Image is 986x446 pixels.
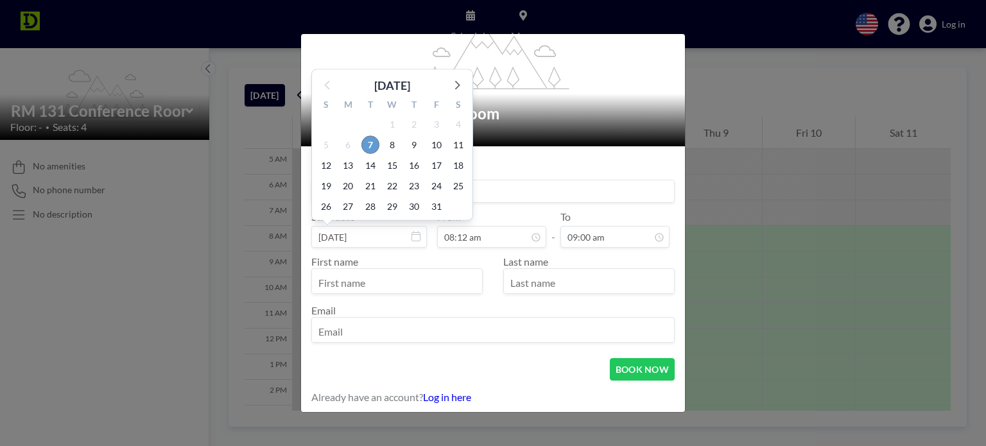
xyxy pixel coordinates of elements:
label: Last name [503,255,548,268]
label: To [560,210,571,223]
span: Saturday, October 11, 2025 [449,135,467,153]
span: Saturday, October 25, 2025 [449,176,467,194]
span: - [551,215,555,243]
span: Tuesday, October 7, 2025 [361,135,379,153]
span: Already have an account? [311,391,423,404]
span: Wednesday, October 29, 2025 [383,197,401,215]
div: S [447,97,469,114]
div: F [425,97,447,114]
input: Last name [504,271,674,293]
span: Thursday, October 2, 2025 [405,115,423,133]
label: First name [311,255,358,268]
div: W [381,97,403,114]
div: [DATE] [374,76,410,94]
span: Thursday, October 30, 2025 [405,197,423,215]
span: Tuesday, October 14, 2025 [361,156,379,174]
span: Sunday, October 5, 2025 [317,135,335,153]
span: Sunday, October 26, 2025 [317,197,335,215]
button: BOOK NOW [610,358,675,381]
label: Email [311,304,336,316]
span: Friday, October 17, 2025 [428,156,445,174]
div: T [359,97,381,114]
div: T [403,97,425,114]
span: Saturday, October 18, 2025 [449,156,467,174]
span: Wednesday, October 15, 2025 [383,156,401,174]
div: S [315,97,337,114]
span: Sunday, October 19, 2025 [317,176,335,194]
span: Monday, October 27, 2025 [339,197,357,215]
a: Log in here [423,391,471,403]
span: Thursday, October 23, 2025 [405,176,423,194]
g: flex-grow: 1.2; [418,12,569,89]
span: Saturday, October 4, 2025 [449,115,467,133]
div: M [337,97,359,114]
span: Wednesday, October 8, 2025 [383,135,401,153]
h2: RM 131 Conference Room [316,104,671,123]
span: Monday, October 20, 2025 [339,176,357,194]
span: Monday, October 13, 2025 [339,156,357,174]
input: Email [312,320,674,342]
span: Tuesday, October 28, 2025 [361,197,379,215]
span: Thursday, October 16, 2025 [405,156,423,174]
span: Wednesday, October 1, 2025 [383,115,401,133]
span: Friday, October 3, 2025 [428,115,445,133]
span: Sunday, October 12, 2025 [317,156,335,174]
span: Friday, October 24, 2025 [428,176,445,194]
span: Thursday, October 9, 2025 [405,135,423,153]
span: Friday, October 31, 2025 [428,197,445,215]
span: Friday, October 10, 2025 [428,135,445,153]
span: Wednesday, October 22, 2025 [383,176,401,194]
span: Monday, October 6, 2025 [339,135,357,153]
input: First name [312,271,482,293]
input: Guest reservation [312,180,674,202]
span: Tuesday, October 21, 2025 [361,176,379,194]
